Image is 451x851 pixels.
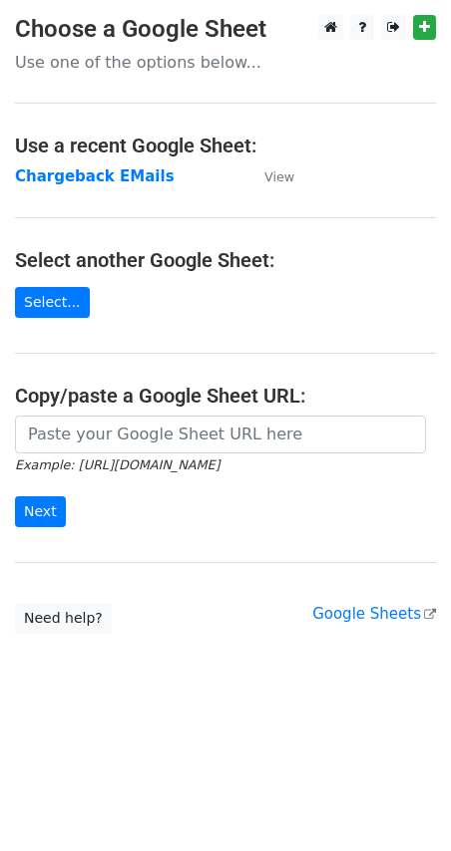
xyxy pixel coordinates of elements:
small: View [264,169,294,184]
a: Select... [15,287,90,318]
a: Chargeback EMails [15,167,175,185]
input: Next [15,496,66,527]
p: Use one of the options below... [15,52,436,73]
a: Google Sheets [312,605,436,623]
small: Example: [URL][DOMAIN_NAME] [15,457,220,472]
input: Paste your Google Sheet URL here [15,416,426,453]
h4: Copy/paste a Google Sheet URL: [15,384,436,408]
a: Need help? [15,603,112,634]
h4: Use a recent Google Sheet: [15,134,436,157]
h4: Select another Google Sheet: [15,248,436,272]
a: View [244,167,294,185]
iframe: Chat Widget [351,755,451,851]
h3: Choose a Google Sheet [15,15,436,44]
